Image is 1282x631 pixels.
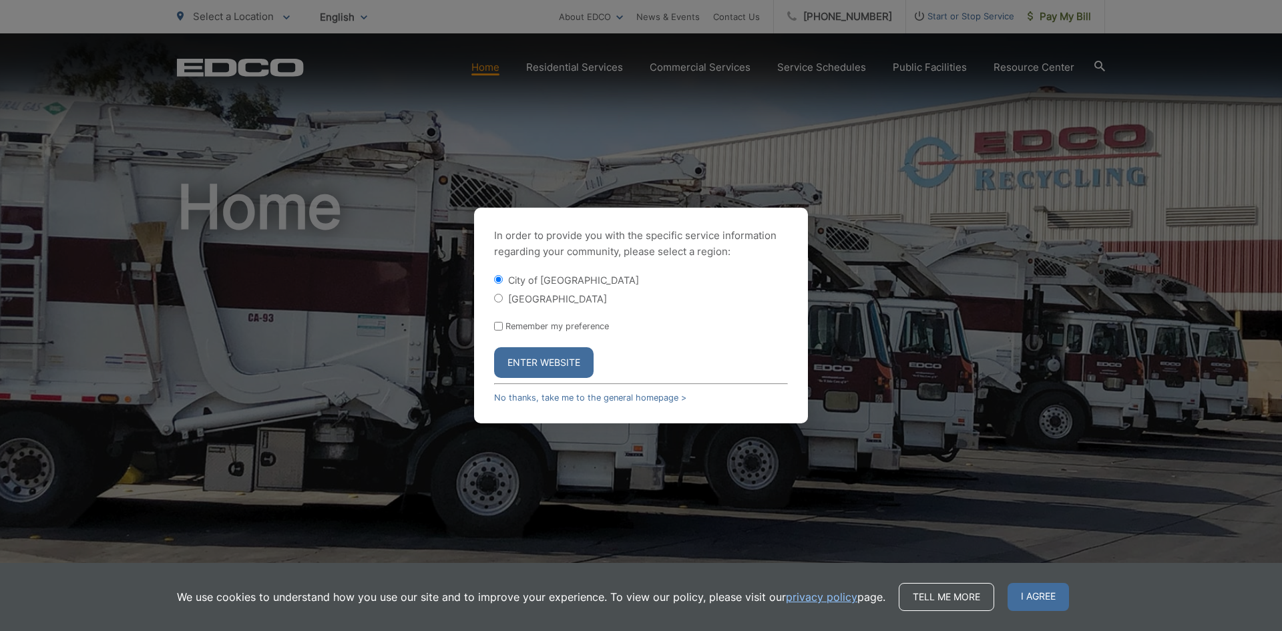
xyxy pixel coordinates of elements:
span: I agree [1008,583,1069,611]
label: City of [GEOGRAPHIC_DATA] [508,274,639,286]
label: Remember my preference [505,321,609,331]
button: Enter Website [494,347,594,378]
a: No thanks, take me to the general homepage > [494,393,686,403]
p: We use cookies to understand how you use our site and to improve your experience. To view our pol... [177,589,885,605]
p: In order to provide you with the specific service information regarding your community, please se... [494,228,788,260]
a: privacy policy [786,589,857,605]
a: Tell me more [899,583,994,611]
label: [GEOGRAPHIC_DATA] [508,293,607,304]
